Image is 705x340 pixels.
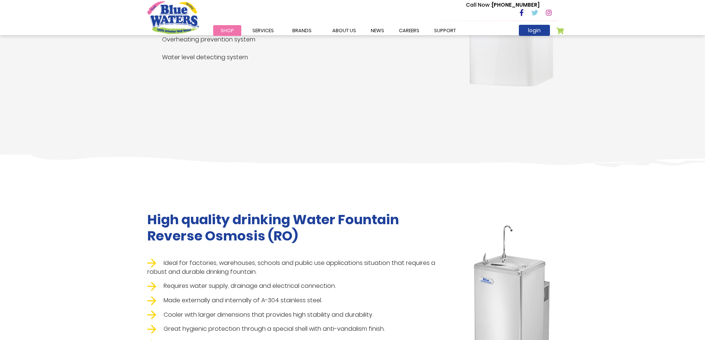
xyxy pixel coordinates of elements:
[392,25,427,36] a: careers
[252,27,274,34] span: Services
[147,212,453,243] h1: High quality drinking Water Fountain Reverse Osmosis (RO)
[519,25,550,36] a: login
[147,26,453,62] li: Safety systems
[147,282,453,291] li: Requires water supply, drainage and electrical connection.
[466,1,540,9] p: [PHONE_NUMBER]
[147,296,453,305] li: Made externally and internally of A-304 stainless steel.
[292,27,312,34] span: Brands
[427,25,463,36] a: support
[363,25,392,36] a: News
[147,1,199,34] a: store logo
[221,27,234,34] span: Shop
[147,259,453,277] li: Ideal for factories, warehouses, schools and public use applications situation that requires a ro...
[147,310,453,320] li: Cooler with larger dimensions that provides high stability and durability.
[466,1,492,9] span: Call Now :
[147,35,453,44] span: Overheating prevention system
[147,324,453,334] li: Great hygienic protection through a special shell with anti-vandalism finish.
[325,25,363,36] a: about us
[147,53,453,62] span: Water level detecting system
